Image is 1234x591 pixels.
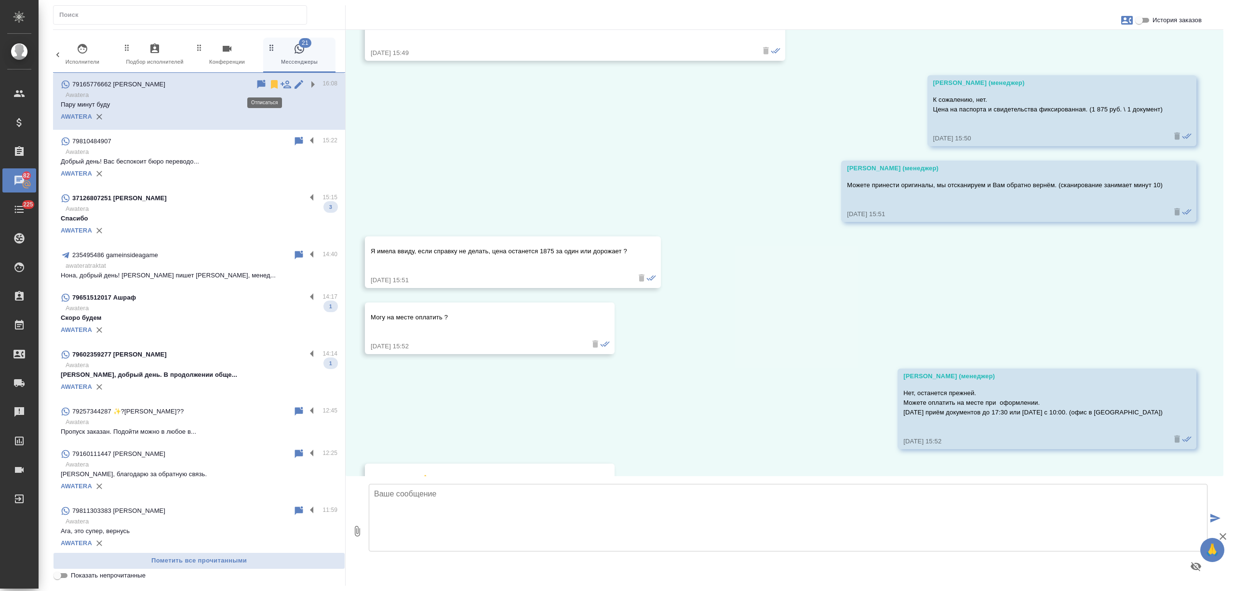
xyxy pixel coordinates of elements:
a: 82 [2,168,36,192]
div: Пометить непрочитанным [293,249,305,261]
p: awateratraktat [66,261,337,271]
p: 15:15 [322,192,337,202]
button: Удалить привязку [92,323,107,337]
p: Awatera [66,360,337,370]
p: 79602359277 [PERSON_NAME] [72,350,167,359]
p: Пропуск заказан. Подойти можно в любое в... [61,427,337,437]
div: Пометить непрочитанным [293,505,305,517]
a: AWATERA [61,326,92,333]
div: [PERSON_NAME] (менеджер) [903,371,1163,381]
svg: Зажми и перетащи, чтобы поменять порядок вкладок [267,43,276,52]
a: AWATERA [61,113,92,120]
span: 1 [323,302,338,311]
div: [DATE] 15:52 [371,342,581,351]
p: Awatera [66,147,337,157]
div: [DATE] 15:51 [847,209,1163,219]
span: Исполнители [50,43,115,67]
button: Удалить привязку [92,223,107,238]
div: 79257344287 ✨?[PERSON_NAME]??12:45AwateraПропуск заказан. Подойти можно в любое в... [53,400,345,442]
div: 79811303383 [PERSON_NAME]11:59AwateraАга, это супер, вернусьAWATERA [53,499,345,556]
p: 16:08 [322,79,337,88]
p: 79811303383 [PERSON_NAME] [72,506,165,516]
button: 🙏 [1200,538,1224,562]
div: [DATE] 15:51 [371,275,627,285]
p: 79257344287 ✨?[PERSON_NAME]?? [72,407,184,416]
div: 79160111447 [PERSON_NAME]12:25Awatera[PERSON_NAME], благодарю за обратную связь.AWATERA [53,442,345,499]
input: Поиск [59,8,307,22]
div: 79651512017 Ашраф14:17AwateraСкоро будем1AWATERA [53,286,345,343]
span: 82 [17,171,36,180]
p: 14:17 [322,292,337,302]
p: 235495486 gameinsideagame [72,250,158,260]
p: Добрый день! Вас беспокоит бюро переводо... [61,157,337,166]
p: Нет, останется прежней. Можете оплатить на месте при оформлении. [DATE] приём документов до 17:30... [903,388,1163,417]
p: 79651512017 Ашраф [72,293,136,302]
span: Конференции [195,43,259,67]
p: К сожалению, нет. Цена на паспорта и свидетельства фиксированная. (1 875 руб. \ 1 документ) [933,95,1163,114]
div: [DATE] 15:50 [933,134,1163,143]
div: 37126807251 [PERSON_NAME]15:15AwateraСпасибо3AWATERA [53,187,345,244]
button: Удалить привязку [92,536,107,550]
div: 79602359277 [PERSON_NAME]14:14Awatera[PERSON_NAME], добрый день. В продолжении обще...1AWATERA [53,343,345,400]
p: 14:14 [322,349,337,358]
p: Awatera [66,90,337,100]
p: Awatera [66,460,337,469]
p: 15:22 [322,136,337,145]
span: 225 [17,200,39,209]
p: Awatera [66,417,337,427]
a: AWATERA [61,539,92,547]
p: Я имела ввиду, если справку не делать, цена останется 1875 за один или дорожает ? [371,247,627,256]
p: 79160111447 [PERSON_NAME] [72,449,165,459]
span: Подбор исполнителей [122,43,187,67]
p: Awatera [66,517,337,526]
div: Пометить непрочитанным [293,448,305,460]
p: 14:40 [322,249,337,259]
span: 1 [323,358,338,368]
span: Пометить все прочитанными [58,555,340,566]
p: Бегу к вам тогда 👌 Осенний бульвар 5 к 1 верно ? [371,474,581,493]
p: 12:25 [322,448,337,458]
a: AWATERA [61,170,92,177]
button: Заявки [1115,9,1139,32]
button: Пометить все прочитанными [53,552,345,569]
p: [PERSON_NAME], добрый день. В продолжении обще... [61,370,337,380]
p: Могу на месте оплатить ? [371,313,581,322]
span: 21 [299,38,311,48]
div: 235495486 gameinsideagame14:40awateratraktatНона, добрый день! [PERSON_NAME] пишет [PERSON_NAME],... [53,244,345,286]
div: [DATE] 15:52 [903,437,1163,446]
span: 🙏 [1204,540,1221,560]
div: Пометить непрочитанным [293,136,305,147]
p: Нона, добрый день! [PERSON_NAME] пишет [PERSON_NAME], менед... [61,271,337,280]
a: AWATERA [61,383,92,390]
div: [PERSON_NAME] (менеджер) [847,164,1163,173]
button: Предпросмотр [1184,555,1207,578]
p: Ага, это супер, вернусь [61,526,337,536]
span: История заказов [1153,15,1202,25]
p: Awatera [66,204,337,214]
p: 79810484907 [72,137,111,146]
p: 11:59 [322,505,337,515]
button: Удалить привязку [92,479,107,494]
div: [PERSON_NAME] (менеджер) [933,78,1163,88]
p: [PERSON_NAME], благодарю за обратную связь. [61,469,337,479]
button: Удалить привязку [92,380,107,394]
p: Можете принести оригиналы, мы отсканируем и Вам обратно вернём. (сканирование занимает минут 10) [847,180,1163,190]
p: Пару минут буду [61,100,337,110]
p: Спасибо [61,214,337,223]
span: Показать непрочитанные [71,571,146,580]
p: 37126807251 [PERSON_NAME] [72,193,167,203]
div: [DATE] 15:49 [371,48,751,58]
svg: Зажми и перетащи, чтобы поменять порядок вкладок [195,43,204,52]
p: Awatera [66,303,337,313]
span: 3 [323,202,338,212]
div: Пометить непрочитанным [255,79,267,90]
p: Скоро будем [61,313,337,323]
a: AWATERA [61,482,92,490]
a: AWATERA [61,227,92,234]
div: 7981048490715:22AwateraДобрый день! Вас беспокоит бюро переводо...AWATERA [53,130,345,187]
svg: Зажми и перетащи, чтобы поменять порядок вкладок [122,43,132,52]
button: Удалить привязку [92,110,107,124]
div: Пометить непрочитанным [293,406,305,417]
button: Удалить привязку [92,166,107,181]
p: 79165776662 [PERSON_NAME] [72,80,165,89]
